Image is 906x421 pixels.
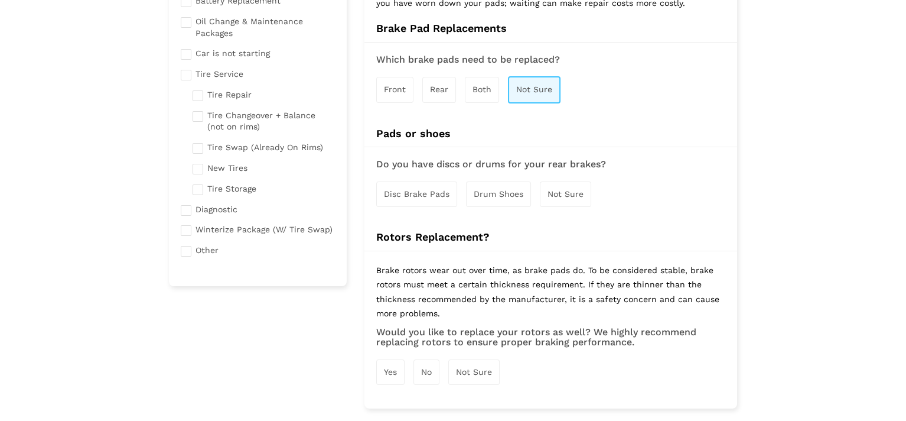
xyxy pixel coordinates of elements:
span: Both [472,85,491,94]
h3: Would you like to replace your rotors as well? We highly recommend replacing rotors to ensure pro... [376,327,725,348]
span: Front [384,85,406,94]
h4: Pads or shoes [364,127,737,140]
span: Drum Shoes [474,189,523,199]
span: Not Sure [547,189,584,199]
h4: Brake Pad Replacements [364,22,737,35]
span: Yes [384,367,397,377]
span: Not Sure [516,85,552,94]
span: Rear [430,85,448,94]
span: No [421,367,432,377]
span: Not Sure [456,367,492,377]
span: Disc Brake Pads [384,189,449,199]
h4: Rotors Replacement? [364,231,737,244]
h3: Which brake pads need to be replaced? [376,54,725,65]
h3: Do you have discs or drums for your rear brakes? [376,159,725,170]
p: Brake rotors wear out over time, as brake pads do. To be considered stable, brake rotors must mee... [376,263,725,327]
